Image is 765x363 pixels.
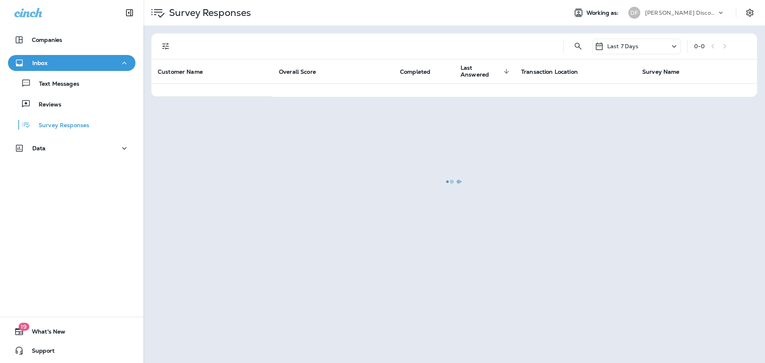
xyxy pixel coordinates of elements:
button: Collapse Sidebar [118,5,141,21]
button: 19What's New [8,324,135,339]
span: 19 [18,323,29,331]
button: Reviews [8,96,135,112]
p: Data [32,145,46,151]
p: Survey Responses [31,122,89,130]
p: Companies [32,37,62,43]
button: Companies [8,32,135,48]
p: Reviews [31,101,61,109]
button: Inbox [8,55,135,71]
button: Support [8,343,135,359]
span: Support [24,347,55,357]
button: Text Messages [8,75,135,92]
button: Survey Responses [8,116,135,133]
button: Data [8,140,135,156]
span: What's New [24,328,65,338]
p: Inbox [32,60,47,66]
p: Text Messages [31,80,79,88]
